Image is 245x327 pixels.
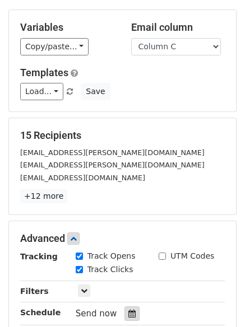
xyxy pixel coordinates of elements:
[20,189,67,203] a: +12 more
[81,83,110,100] button: Save
[20,174,145,182] small: [EMAIL_ADDRESS][DOMAIN_NAME]
[20,252,58,261] strong: Tracking
[87,264,133,275] label: Track Clicks
[20,38,89,55] a: Copy/paste...
[189,273,245,327] iframe: Chat Widget
[20,287,49,296] strong: Filters
[20,148,205,157] small: [EMAIL_ADDRESS][PERSON_NAME][DOMAIN_NAME]
[20,129,225,142] h5: 15 Recipients
[20,21,114,34] h5: Variables
[20,308,61,317] strong: Schedule
[131,21,225,34] h5: Email column
[170,250,214,262] label: UTM Codes
[20,83,63,100] a: Load...
[20,67,68,78] a: Templates
[20,232,225,245] h5: Advanced
[20,161,205,169] small: [EMAIL_ADDRESS][PERSON_NAME][DOMAIN_NAME]
[87,250,136,262] label: Track Opens
[76,309,117,319] span: Send now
